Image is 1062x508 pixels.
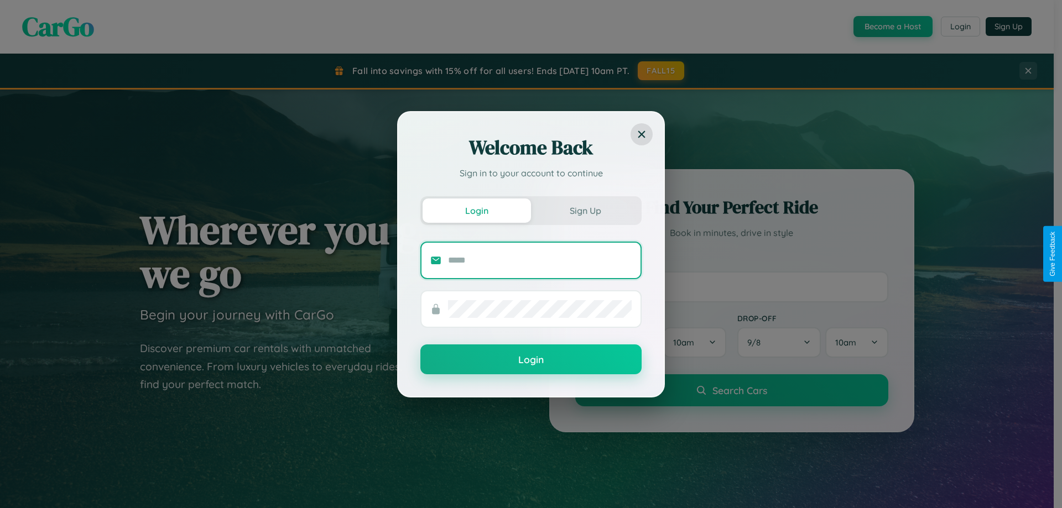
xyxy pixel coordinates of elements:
[531,198,639,223] button: Sign Up
[420,344,642,374] button: Login
[420,134,642,161] h2: Welcome Back
[423,198,531,223] button: Login
[420,166,642,180] p: Sign in to your account to continue
[1049,232,1056,276] div: Give Feedback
